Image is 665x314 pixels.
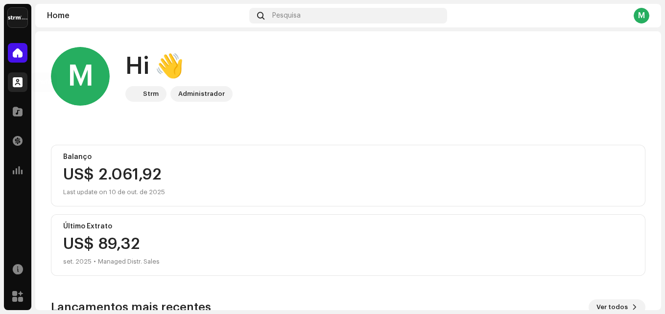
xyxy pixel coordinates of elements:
div: Administrador [178,88,225,100]
div: Home [47,12,245,20]
img: 408b884b-546b-4518-8448-1008f9c76b02 [127,88,139,100]
div: Balanço [63,153,633,161]
div: Managed Distr. Sales [98,256,160,268]
img: 408b884b-546b-4518-8448-1008f9c76b02 [8,8,27,27]
div: Último Extrato [63,223,633,230]
div: set. 2025 [63,256,92,268]
span: Pesquisa [272,12,301,20]
div: Hi 👋 [125,51,233,82]
div: M [634,8,649,23]
div: • [94,256,96,268]
div: Strm [143,88,159,100]
div: M [51,47,110,106]
div: Last update on 10 de out. de 2025 [63,186,633,198]
re-o-card-value: Balanço [51,145,645,206]
re-o-card-value: Último Extrato [51,214,645,276]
